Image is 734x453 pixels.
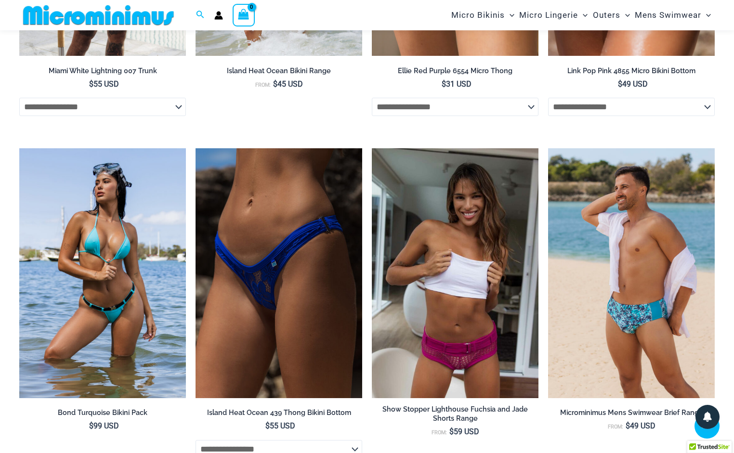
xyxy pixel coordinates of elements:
[449,3,517,27] a: Micro BikinisMenu ToggleMenu Toggle
[519,3,578,27] span: Micro Lingerie
[593,3,620,27] span: Outers
[89,421,93,430] span: $
[505,3,514,27] span: Menu Toggle
[372,66,538,76] h2: Ellie Red Purple 6554 Micro Thong
[517,3,590,27] a: Micro LingerieMenu ToggleMenu Toggle
[451,3,505,27] span: Micro Bikinis
[608,424,623,430] span: From:
[273,79,277,89] span: $
[196,66,362,79] a: Island Heat Ocean Bikini Range
[214,11,223,20] a: Account icon link
[635,3,701,27] span: Mens Swimwear
[548,66,715,76] h2: Link Pop Pink 4855 Micro Bikini Bottom
[19,66,186,79] a: Miami White Lightning 007 Trunk
[618,79,622,89] span: $
[372,148,538,398] a: Lighthouse Fuchsia 516 Shorts 04Lighthouse Jade 516 Shorts 05Lighthouse Jade 516 Shorts 05
[548,408,715,421] a: Microminimus Mens Swimwear Brief Range
[89,421,119,430] bdi: 99 USD
[372,405,538,423] h2: Show Stopper Lighthouse Fuchsia and Jade Shorts Range
[578,3,588,27] span: Menu Toggle
[19,408,186,417] h2: Bond Turquoise Bikini Pack
[372,66,538,79] a: Ellie Red Purple 6554 Micro Thong
[548,148,715,398] a: Hamilton Blue Multi 006 Brief 01Hamilton Blue Multi 006 Brief 03Hamilton Blue Multi 006 Brief 03
[19,66,186,76] h2: Miami White Lightning 007 Trunk
[19,408,186,421] a: Bond Turquoise Bikini Pack
[442,79,446,89] span: $
[372,148,538,398] img: Lighthouse Fuchsia 516 Shorts 04
[265,421,295,430] bdi: 55 USD
[442,79,472,89] bdi: 31 USD
[372,405,538,427] a: Show Stopper Lighthouse Fuchsia and Jade Shorts Range
[432,429,447,436] span: From:
[548,148,715,398] img: Hamilton Blue Multi 006 Brief 01
[89,79,119,89] bdi: 55 USD
[19,148,186,398] img: Bond Turquoise 312 Top 492 Bottom 02
[273,79,303,89] bdi: 45 USD
[265,421,270,430] span: $
[701,3,711,27] span: Menu Toggle
[626,421,630,430] span: $
[632,3,713,27] a: Mens SwimwearMenu ToggleMenu Toggle
[196,9,205,21] a: Search icon link
[590,3,632,27] a: OutersMenu ToggleMenu Toggle
[196,408,362,421] a: Island Heat Ocean 439 Thong Bikini Bottom
[196,408,362,417] h2: Island Heat Ocean 439 Thong Bikini Bottom
[233,4,255,26] a: View Shopping Cart, empty
[196,148,362,398] img: Island Heat Ocean 439 Bottom 01
[548,66,715,79] a: Link Pop Pink 4855 Micro Bikini Bottom
[196,148,362,398] a: Island Heat Ocean 439 Bottom 01Island Heat Ocean 439 Bottom 02Island Heat Ocean 439 Bottom 02
[255,82,271,88] span: From:
[620,3,630,27] span: Menu Toggle
[19,4,178,26] img: MM SHOP LOGO FLAT
[447,1,715,29] nav: Site Navigation
[626,421,655,430] bdi: 49 USD
[548,408,715,417] h2: Microminimus Mens Swimwear Brief Range
[449,427,479,436] bdi: 59 USD
[196,66,362,76] h2: Island Heat Ocean Bikini Range
[618,79,648,89] bdi: 49 USD
[19,148,186,398] a: Bond Turquoise 312 Top 492 Bottom 02Bond Turquoise 312 Top 492 Bottom 03Bond Turquoise 312 Top 49...
[89,79,93,89] span: $
[449,427,454,436] span: $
